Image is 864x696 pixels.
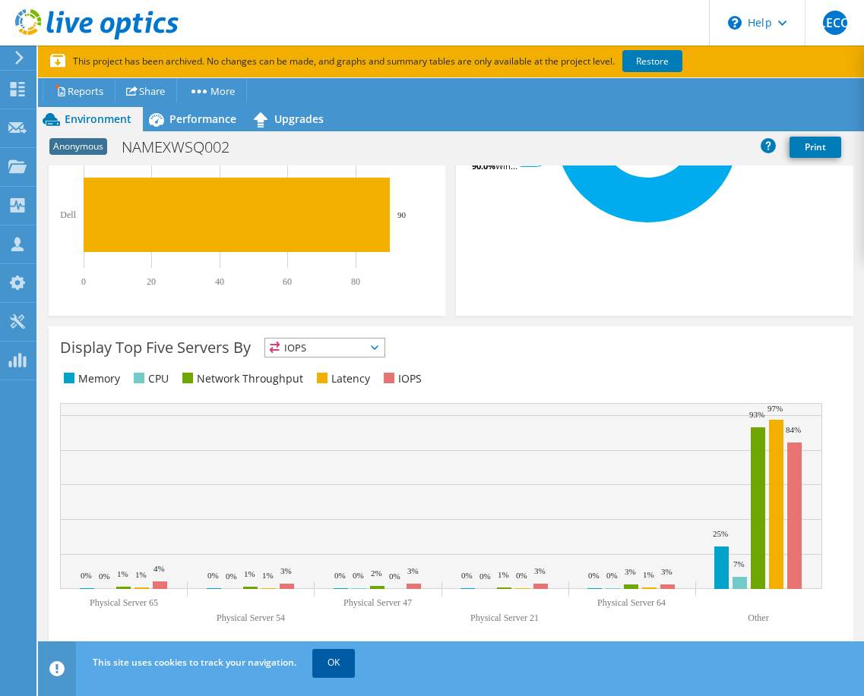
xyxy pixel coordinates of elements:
text: 0% [81,571,92,580]
text: 97% [767,404,783,413]
text: 0% [606,571,618,580]
li: Network Throughput [179,370,303,387]
text: 25% [713,529,728,538]
text: 1% [135,570,147,579]
text: 3% [280,566,292,575]
p: This project has been archived. No changes can be made, and graphs and summary tables are only av... [50,53,793,70]
text: 0% [479,572,491,581]
text: 84% [786,425,801,434]
a: Print [790,137,841,158]
text: 0% [353,571,364,580]
text: 3% [534,566,546,575]
text: 1% [643,570,654,579]
span: IOPS [265,339,385,357]
text: Physical Server 54 [217,613,285,623]
text: 4% [153,564,165,573]
text: 1% [498,570,509,579]
a: Share [115,79,177,102]
text: 93% [749,410,764,419]
span: This site uses cookies to track your navigation. [93,656,296,669]
text: 7% [733,559,745,568]
text: Other [748,613,768,623]
text: Physical Server 64 [597,597,666,608]
tspan: Win... [495,160,517,172]
a: Restore [622,50,682,72]
text: 3% [661,567,673,576]
text: 60 [283,276,292,287]
li: CPU [130,370,169,387]
li: Memory [60,370,120,387]
h1: NAMEXWSQ002 [115,139,253,156]
text: Physical Server 65 [90,597,158,608]
text: 0% [99,572,110,581]
text: 90 [397,210,407,219]
text: Physical Server 21 [470,613,539,623]
text: 1% [262,571,274,580]
span: Anonymous [49,138,107,155]
text: 0% [334,571,346,580]
span: LECO [823,11,847,35]
li: Latency [313,370,370,387]
text: 1% [244,569,255,578]
text: 0% [389,572,400,581]
text: 80 [351,276,360,287]
text: 0 [81,276,86,287]
text: 0% [226,572,237,581]
text: Dell [60,209,76,220]
text: Physical Server 47 [343,597,412,608]
text: 0% [207,571,219,580]
text: 3% [625,567,636,576]
text: 0% [516,571,527,580]
text: 0% [461,571,473,580]
text: 3% [407,566,419,575]
span: Performance [169,112,236,126]
tspan: 90.0% [472,160,495,172]
span: Environment [65,112,131,126]
text: 40 [215,276,224,287]
text: 0% [588,571,600,580]
li: IOPS [380,370,422,387]
text: 20 [147,276,156,287]
a: OK [312,649,355,676]
span: Upgrades [274,112,324,126]
text: 2% [371,568,382,578]
svg: \n [728,16,742,30]
a: Reports [43,79,116,102]
text: 1% [117,569,128,578]
a: More [176,79,247,102]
